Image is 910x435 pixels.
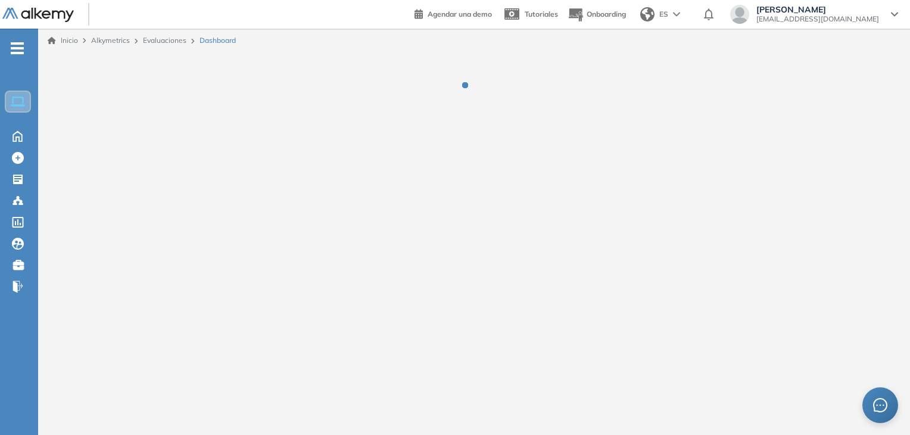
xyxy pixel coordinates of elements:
span: [EMAIL_ADDRESS][DOMAIN_NAME] [756,14,879,24]
span: Agendar una demo [428,10,492,18]
a: Evaluaciones [143,36,186,45]
span: Alkymetrics [91,36,130,45]
span: Dashboard [200,35,236,46]
span: message [873,398,887,412]
img: Logo [2,8,74,23]
span: Tutoriales [525,10,558,18]
span: Onboarding [587,10,626,18]
img: world [640,7,655,21]
a: Agendar una demo [415,6,492,20]
button: Onboarding [568,2,626,27]
span: [PERSON_NAME] [756,5,879,14]
span: ES [659,9,668,20]
a: Inicio [48,35,78,46]
i: - [11,47,24,49]
img: arrow [673,12,680,17]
